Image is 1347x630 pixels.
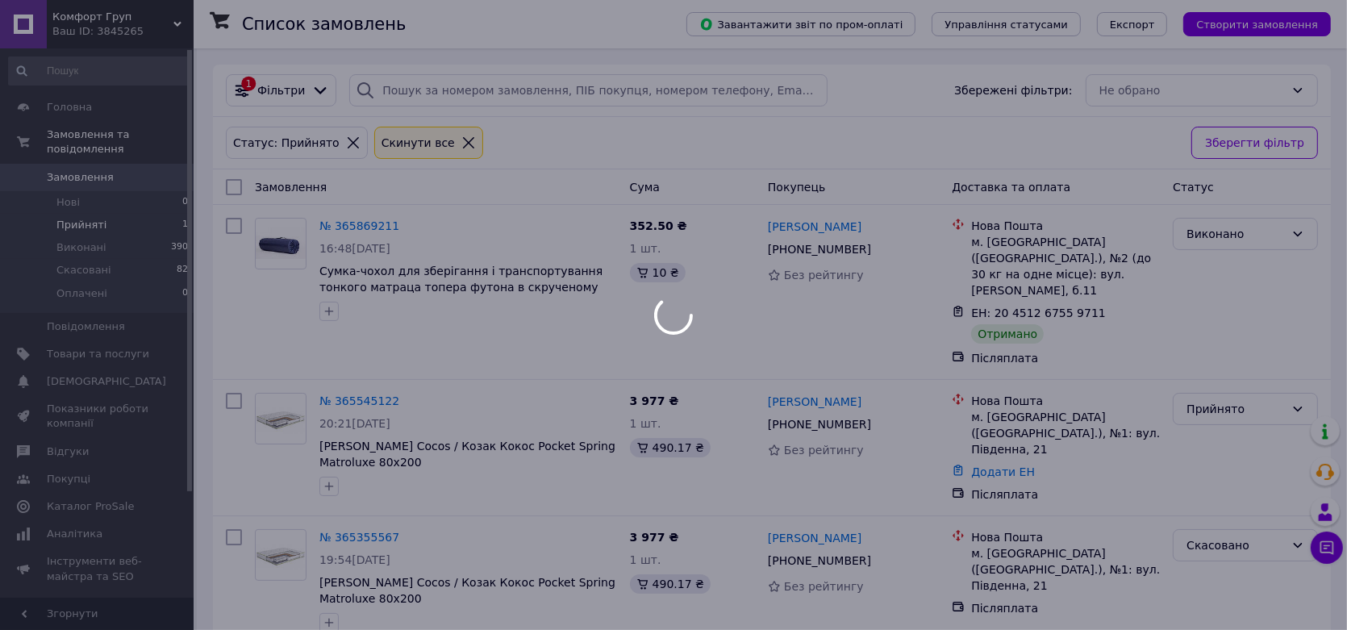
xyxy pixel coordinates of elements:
[47,127,194,156] span: Замовлення та повідомлення
[177,263,188,277] span: 82
[52,24,194,39] div: Ваш ID: 3845265
[1097,12,1168,36] button: Експорт
[768,394,861,410] a: [PERSON_NAME]
[257,82,305,98] span: Фільтри
[182,218,188,232] span: 1
[971,218,1160,234] div: Нова Пошта
[47,527,102,541] span: Аналітика
[1173,181,1214,194] span: Статус
[56,286,107,301] span: Оплачені
[319,219,399,232] a: № 365869211
[47,499,134,514] span: Каталог ProSale
[1110,19,1155,31] span: Експорт
[768,219,861,235] a: [PERSON_NAME]
[971,393,1160,409] div: Нова Пошта
[52,10,173,24] span: Комфорт Груп
[56,263,111,277] span: Скасовані
[47,444,89,459] span: Відгуки
[47,170,114,185] span: Замовлення
[630,263,686,282] div: 10 ₴
[630,531,679,544] span: 3 977 ₴
[630,181,660,194] span: Cума
[971,409,1160,457] div: м. [GEOGRAPHIC_DATA] ([GEOGRAPHIC_DATA].), №1: вул. Південна, 21
[182,195,188,210] span: 0
[768,554,871,567] span: [PHONE_NUMBER]
[56,240,106,255] span: Виконані
[1205,134,1304,152] span: Зберегти фільтр
[630,574,711,594] div: 490.17 ₴
[56,218,106,232] span: Прийняті
[255,218,307,269] a: Фото товару
[47,319,125,334] span: Повідомлення
[255,181,327,194] span: Замовлення
[1196,19,1318,31] span: Створити замовлення
[47,472,90,486] span: Покупці
[171,240,188,255] span: 390
[47,347,149,361] span: Товари та послуги
[319,417,390,430] span: 20:21[DATE]
[47,100,92,115] span: Головна
[255,529,307,581] a: Фото товару
[768,530,861,546] a: [PERSON_NAME]
[784,580,864,593] span: Без рейтингу
[784,444,864,457] span: Без рейтингу
[971,465,1035,478] a: Додати ЕН
[699,17,903,31] span: Завантажити звіт по пром-оплаті
[971,234,1160,298] div: м. [GEOGRAPHIC_DATA] ([GEOGRAPHIC_DATA].), №2 (до 30 кг на одне місце): вул. [PERSON_NAME], б.11
[1191,127,1318,159] button: Зберегти фільтр
[784,269,864,282] span: Без рейтингу
[1183,12,1331,36] button: Створити замовлення
[319,531,399,544] a: № 365355567
[971,350,1160,366] div: Післяплата
[971,529,1160,545] div: Нова Пошта
[954,82,1072,98] span: Збережені фільтри:
[768,243,871,256] span: [PHONE_NUMBER]
[952,181,1070,194] span: Доставка та оплата
[971,600,1160,616] div: Післяплата
[256,403,306,434] img: Фото товару
[1186,400,1285,418] div: Прийнято
[1099,81,1285,99] div: Не обрано
[1186,536,1285,554] div: Скасовано
[1311,532,1343,564] button: Чат з покупцем
[932,12,1081,36] button: Управління статусами
[319,440,615,469] a: [PERSON_NAME] Coсos / Козак Кокос Pocket Spring Matroluxe 80х200
[971,324,1044,344] div: Отримано
[630,394,679,407] span: 3 977 ₴
[378,134,458,152] div: Cкинути все
[768,181,825,194] span: Покупець
[319,576,615,605] a: [PERSON_NAME] Coсos / Козак Кокос Pocket Spring Matroluxe 80х200
[630,438,711,457] div: 490.17 ₴
[256,540,306,570] img: Фото товару
[630,553,661,566] span: 1 шт.
[630,242,661,255] span: 1 шт.
[630,219,687,232] span: 352.50 ₴
[47,402,149,431] span: Показники роботи компанії
[255,393,307,444] a: Фото товару
[230,134,343,152] div: Статус: Прийнято
[349,74,828,106] input: Пошук за номером замовлення, ПІБ покупця, номером телефону, Email, номером накладної
[47,374,166,389] span: [DEMOGRAPHIC_DATA]
[971,486,1160,503] div: Післяплата
[971,545,1160,594] div: м. [GEOGRAPHIC_DATA] ([GEOGRAPHIC_DATA].), №1: вул. Південна, 21
[319,265,603,310] a: Сумка-чохол для зберігання і транспортування тонкого матраца топера футона в скрученому вигляді Т...
[319,394,399,407] a: № 365545122
[1167,17,1331,30] a: Створити замовлення
[630,417,661,430] span: 1 шт.
[319,553,390,566] span: 19:54[DATE]
[56,195,80,210] span: Нові
[1186,225,1285,243] div: Виконано
[182,286,188,301] span: 0
[242,15,406,34] h1: Список замовлень
[256,228,306,258] img: Фото товару
[47,554,149,583] span: Інструменти веб-майстра та SEO
[8,56,190,86] input: Пошук
[319,242,390,255] span: 16:48[DATE]
[686,12,915,36] button: Завантажити звіт по пром-оплаті
[945,19,1068,31] span: Управління статусами
[768,418,871,431] span: [PHONE_NUMBER]
[47,597,149,626] span: Управління сайтом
